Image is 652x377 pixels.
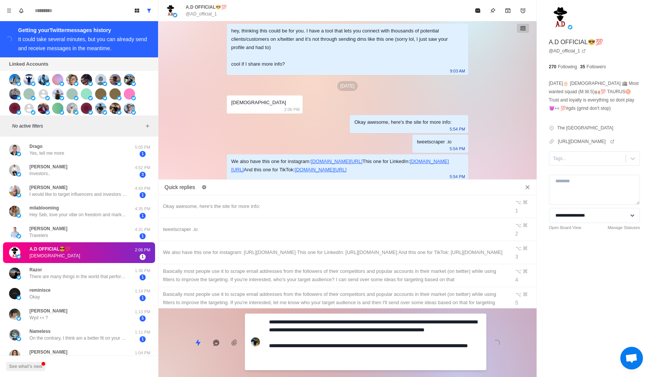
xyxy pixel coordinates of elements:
[549,225,581,231] a: Open Board View
[9,226,20,238] img: picture
[109,103,121,114] img: picture
[9,144,20,155] img: picture
[231,98,286,107] div: [DEMOGRAPHIC_DATA]
[81,88,92,100] img: picture
[29,143,43,150] p: Drago
[74,96,78,100] img: picture
[140,336,146,342] span: 1
[450,67,465,75] p: 9:03 AM
[9,60,48,68] p: Linked Accounts
[133,144,152,151] p: 5:05 PM
[117,82,121,86] img: picture
[29,163,68,170] p: [PERSON_NAME]
[60,96,64,100] img: picture
[165,5,177,17] img: picture
[417,138,452,146] div: tweetscraper .io
[450,125,465,133] p: 5:54 PM
[549,38,603,47] p: A.D OFFICIAL😎💯
[607,225,640,231] a: Manage Statuses
[140,172,146,178] span: 3
[191,335,206,350] button: Quick replies
[568,25,572,29] img: picture
[143,5,155,17] button: Show all conversations
[29,184,68,191] p: [PERSON_NAME]
[295,167,346,172] a: [DOMAIN_NAME][URL]
[95,88,106,100] img: picture
[140,213,146,219] span: 1
[17,234,21,239] img: picture
[23,74,35,85] img: picture
[9,268,20,279] img: picture
[354,118,452,126] div: Okay awesome, here's the site for more info:
[29,349,68,355] p: [PERSON_NAME]
[124,88,135,100] img: picture
[18,36,147,51] div: It could take several minutes, but you can already send and receive messages in the meantime.
[9,206,20,217] img: picture
[140,151,146,157] span: 1
[131,82,136,86] img: picture
[66,103,78,114] img: picture
[133,226,152,233] p: 4:31 PM
[38,103,49,114] img: picture
[131,110,136,115] img: picture
[17,82,21,86] img: picture
[489,335,504,350] button: Send message
[140,315,146,322] span: 5
[470,3,485,18] button: Mark as read
[558,63,577,70] p: Following
[620,347,643,369] div: Open chat
[9,74,20,85] img: picture
[103,82,107,86] img: picture
[558,138,615,145] a: [URL][DOMAIN_NAME]
[485,3,500,18] button: Pin
[284,105,300,114] p: 2:06 PM
[88,110,93,115] img: picture
[209,335,224,350] button: Reply with AI
[198,181,210,193] button: Edit quick replies
[515,221,532,238] div: ⌥ ⌘ 2
[9,103,20,114] img: picture
[515,267,532,284] div: ⌥ ⌘ 4
[81,103,92,114] img: picture
[231,157,452,174] div: We also have this one for instagram: This one for LinkedIn: And this one for TikTok:
[549,48,586,54] a: @AD_official_1
[133,288,152,294] p: 1:14 PM
[9,165,20,176] img: picture
[163,290,506,307] div: ​​Basically most people use it to scrape email addresses from the followers of their competitors ...
[95,103,106,114] img: picture
[74,82,78,86] img: picture
[133,268,152,274] p: 1:36 PM
[95,74,106,85] img: picture
[9,247,20,258] img: picture
[3,5,15,17] button: Menu
[140,295,146,301] span: 1
[251,337,260,346] img: picture
[231,27,452,68] div: hey, thinking this could be for you. I have a tool that lets you connect with thousands of potent...
[117,96,121,100] img: picture
[9,309,20,320] img: picture
[31,82,35,86] img: picture
[29,266,42,273] p: Razor
[140,233,146,239] span: 1
[165,183,195,191] p: Quick replies
[29,308,68,314] p: [PERSON_NAME]
[17,172,21,177] img: picture
[133,185,152,192] p: 4:43 PM
[186,11,217,17] p: @AD_official_1
[515,3,531,18] button: Add reminder
[17,193,21,197] img: picture
[163,267,506,284] div: ​​Basically most people use it to scrape email addresses from the followers of their competitors ...
[15,5,27,17] button: Notifications
[133,165,152,171] p: 4:52 PM
[29,328,51,335] p: Nameless
[12,123,143,129] p: No active filters
[549,63,557,70] p: 270
[163,202,506,211] div: Okay awesome, here's the site for more info:
[9,329,20,340] img: picture
[17,110,21,115] img: picture
[45,96,50,100] img: picture
[31,96,35,100] img: picture
[17,295,21,300] img: picture
[81,74,92,85] img: picture
[29,211,128,218] p: Hey Seb, love your vibe on freedom and marketing! What's your favorite part about building your o...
